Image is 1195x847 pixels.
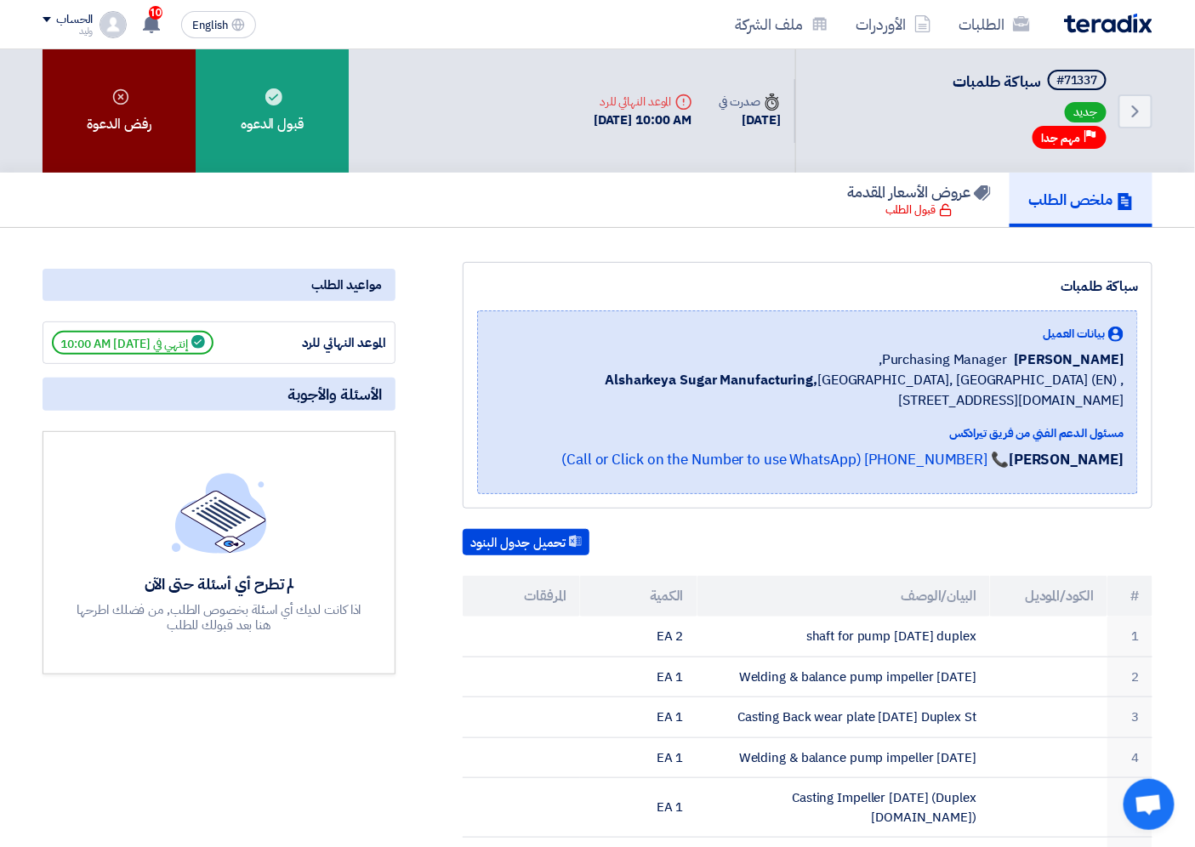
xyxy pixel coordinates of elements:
span: جديد [1065,102,1107,122]
td: 1 EA [580,657,697,697]
div: [DATE] 10:00 AM [594,111,692,130]
td: 1 EA [580,737,697,778]
td: Welding & balance pump impeller [DATE] [697,657,991,697]
a: عروض الأسعار المقدمة قبول الطلب [828,173,1010,227]
span: الأسئلة والأجوبة [287,384,382,404]
td: 1 EA [580,778,697,838]
td: 3 [1107,697,1152,738]
td: Casting Impeller [DATE] (Duplex [DOMAIN_NAME]) [697,778,991,838]
span: سباكة طلمبات [953,70,1041,93]
span: Purchasing Manager, [879,350,1007,370]
div: الموعد النهائي للرد [259,333,386,353]
button: تحميل جدول البنود [463,529,589,556]
strong: [PERSON_NAME] [1009,449,1124,470]
div: قبول الطلب [885,202,953,219]
div: الموعد النهائي للرد [594,93,692,111]
div: مواعيد الطلب [43,269,395,301]
button: English [181,11,256,38]
img: profile_test.png [100,11,127,38]
img: empty_state_list.svg [172,473,267,553]
h5: عروض الأسعار المقدمة [847,182,991,202]
span: 10 [149,6,162,20]
div: Open chat [1124,779,1175,830]
a: الطلبات [945,4,1044,44]
span: مهم جدا [1041,130,1080,146]
div: #71337 [1056,75,1098,87]
td: 2 EA [580,617,697,657]
div: [DATE] [720,111,781,130]
span: بيانات العميل [1043,325,1105,343]
img: Teradix logo [1064,14,1152,33]
td: 4 [1107,737,1152,778]
a: 📞 [PHONE_NUMBER] (Call or Click on the Number to use WhatsApp) [561,449,1009,470]
span: إنتهي في [DATE] 10:00 AM [52,331,213,355]
td: 5 [1107,778,1152,838]
div: قبول الدعوه [196,49,349,173]
div: صدرت في [720,93,781,111]
div: لم تطرح أي أسئلة حتى الآن [75,574,364,594]
div: مسئول الدعم الفني من فريق تيرادكس [492,424,1124,442]
div: سباكة طلمبات [477,276,1138,297]
div: اذا كانت لديك أي اسئلة بخصوص الطلب, من فضلك اطرحها هنا بعد قبولك للطلب [75,602,364,633]
td: Welding & balance pump impeller [DATE] [697,737,991,778]
th: المرفقات [463,576,580,617]
td: shaft for pump [DATE] duplex [697,617,991,657]
th: الكود/الموديل [990,576,1107,617]
span: [GEOGRAPHIC_DATA], [GEOGRAPHIC_DATA] (EN) ,[STREET_ADDRESS][DOMAIN_NAME] [492,370,1124,411]
a: ملخص الطلب [1010,173,1152,227]
th: البيان/الوصف [697,576,991,617]
td: 1 EA [580,697,697,738]
a: الأوردرات [842,4,945,44]
th: الكمية [580,576,697,617]
td: 1 [1107,617,1152,657]
h5: ملخص الطلب [1028,190,1134,209]
div: وليد [43,26,93,36]
span: [PERSON_NAME] [1014,350,1124,370]
td: 2 [1107,657,1152,697]
div: الحساب [56,13,93,27]
div: رفض الدعوة [43,49,196,173]
h5: سباكة طلمبات [953,70,1110,94]
span: English [192,20,228,31]
b: Alsharkeya Sugar Manufacturing, [605,370,817,390]
a: ملف الشركة [721,4,842,44]
th: # [1107,576,1152,617]
td: Casting Back wear plate [DATE] Duplex St [697,697,991,738]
